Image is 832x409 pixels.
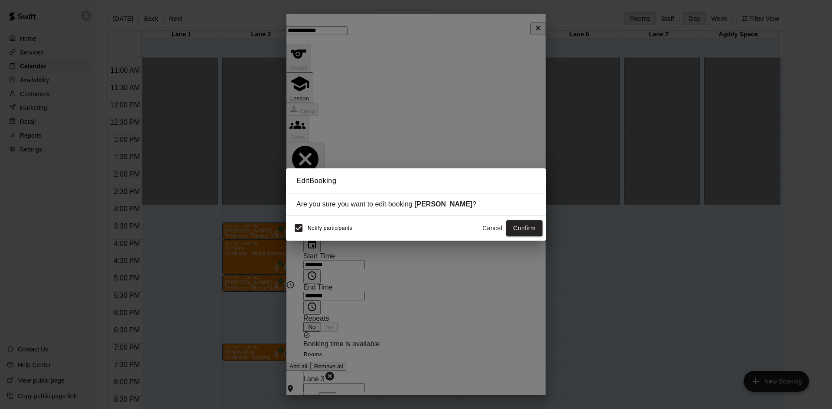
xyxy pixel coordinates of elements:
[286,168,546,193] h2: Edit Booking
[478,220,506,236] button: Cancel
[506,220,543,236] button: Confirm
[414,200,472,208] strong: [PERSON_NAME]
[296,200,536,208] div: Are you sure you want to edit booking ?
[308,225,352,232] span: Notify participants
